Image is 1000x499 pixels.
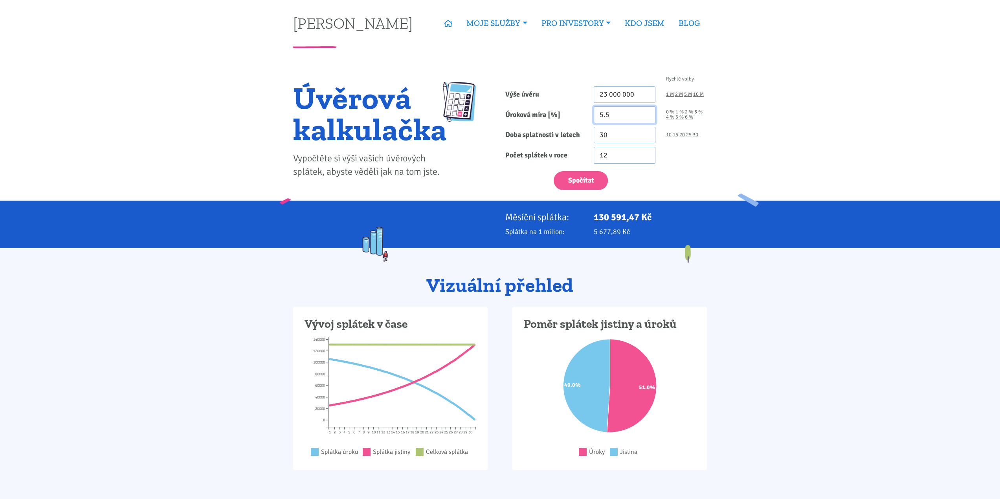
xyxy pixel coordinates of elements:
label: Doba splatnosti v letech [500,127,589,144]
tspan: 15 [396,430,400,435]
tspan: 22 [429,430,433,435]
h3: Poměr splátek jistiny a úroků [524,317,695,332]
tspan: 120000 [313,349,325,353]
tspan: 2 [334,430,336,435]
label: Počet splátek v roce [500,147,589,164]
tspan: 18 [410,430,414,435]
a: 10 [666,132,672,137]
p: Měsíční splátka: [505,212,583,223]
a: 20 [679,132,685,137]
tspan: 11 [376,430,380,435]
tspan: 14 [391,430,395,435]
tspan: 9 [367,430,369,435]
a: 0 % [666,110,674,115]
tspan: 23 [435,430,439,435]
a: 6 % [685,115,693,120]
p: 130 591,47 Kč [594,212,707,223]
a: 1 % [675,110,684,115]
tspan: 20000 [315,406,325,411]
label: Výše úvěru [500,86,589,103]
h2: Vizuální přehled [293,275,707,296]
a: 30 [693,132,698,137]
tspan: 80000 [315,372,325,377]
a: 2 M [675,92,683,97]
tspan: 16 [401,430,405,435]
p: 5 677,89 Kč [594,226,707,237]
tspan: 4 [343,430,345,435]
tspan: 27 [454,430,458,435]
tspan: 28 [459,430,462,435]
a: 5 M [684,92,692,97]
tspan: 29 [463,430,467,435]
tspan: 25 [444,430,448,435]
tspan: 60000 [315,383,325,388]
tspan: 21 [425,430,429,435]
a: [PERSON_NAME] [293,15,413,31]
tspan: 26 [449,430,453,435]
a: 2 % [685,110,693,115]
a: 25 [686,132,692,137]
tspan: 17 [406,430,409,435]
a: 3 % [694,110,703,115]
p: Splátka na 1 milion: [505,226,583,237]
label: Úroková míra [%] [500,106,589,123]
tspan: 100000 [313,360,325,365]
tspan: 24 [439,430,443,435]
tspan: 3 [339,430,341,435]
a: MOJE SLUŽBY [459,14,534,32]
a: 1 M [666,92,674,97]
tspan: 7 [358,430,360,435]
tspan: 20 [420,430,424,435]
tspan: 140000 [313,337,325,342]
tspan: 8 [363,430,365,435]
a: 10 M [693,92,704,97]
button: Spočítat [554,171,608,190]
a: 15 [673,132,678,137]
tspan: 6 [353,430,355,435]
a: 4 % [666,115,674,120]
tspan: 13 [386,430,390,435]
tspan: 19 [415,430,419,435]
a: KDO JSEM [618,14,672,32]
a: PRO INVESTORY [534,14,618,32]
tspan: 30 [468,430,472,435]
tspan: 0 [323,418,325,422]
tspan: 5 [348,430,350,435]
tspan: 10 [372,430,376,435]
h1: Úvěrová kalkulačka [293,82,447,145]
p: Vypočtěte si výši vašich úvěrových splátek, abyste věděli jak na tom jste. [293,152,447,179]
span: Rychlé volby [666,77,694,82]
tspan: 40000 [315,395,325,400]
tspan: 1 [329,430,331,435]
tspan: 12 [381,430,385,435]
a: 5 % [675,115,684,120]
h3: Vývoj splátek v čase [305,317,476,332]
a: BLOG [672,14,707,32]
